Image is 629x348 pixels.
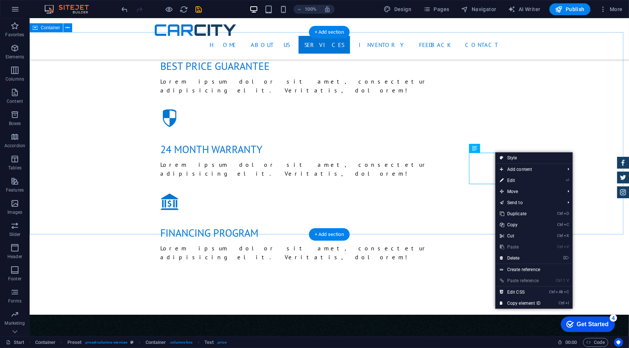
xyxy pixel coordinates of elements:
[495,287,545,298] a: CtrlAltCEdit CSS
[43,5,98,14] img: Editor Logo
[567,278,569,283] i: V
[8,298,21,304] p: Forms
[145,338,166,347] span: Click to select. Double-click to edit
[571,339,572,345] span: :
[7,98,23,104] p: Content
[6,187,24,193] p: Features
[564,244,569,249] i: V
[6,4,60,19] div: Get Started 4 items remaining, 20% complete
[8,276,21,282] p: Footer
[217,338,227,347] span: . price
[120,5,129,14] button: undo
[596,3,626,15] button: More
[4,320,25,326] p: Marketing
[180,5,188,14] button: reload
[9,232,21,237] p: Slider
[6,338,24,347] a: Click to cancel selection. Double-click to open Pages
[556,290,563,294] i: Alt
[557,233,563,238] i: Ctrl
[505,3,543,15] button: AI Writer
[564,211,569,216] i: D
[121,5,129,14] i: Undo: Edit headline (Ctrl+Z)
[495,241,545,253] a: CtrlVPaste
[549,3,590,15] button: Publish
[7,254,22,260] p: Header
[557,211,563,216] i: Ctrl
[84,338,127,347] span: . preset-columns-services
[583,338,608,347] button: Code
[557,244,563,249] i: Ctrl
[41,26,60,30] span: Container
[563,278,566,283] i: ⇧
[557,222,563,227] i: Ctrl
[35,338,227,347] nav: breadcrumb
[565,301,569,305] i: I
[458,3,499,15] button: Navigator
[9,121,21,126] p: Boxes
[165,5,174,14] button: Click here to leave preview mode and continue editing
[8,165,21,171] p: Tables
[204,338,214,347] span: Click to select. Double-click to edit
[495,298,545,309] a: CtrlICopy element ID
[6,76,24,82] p: Columns
[549,290,555,294] i: Ctrl
[563,256,569,260] i: ⌦
[564,233,569,238] i: X
[305,5,317,14] h6: 100%
[6,54,24,60] p: Elements
[180,5,188,14] i: Reload page
[5,32,24,38] p: Favorites
[564,290,569,294] i: C
[4,143,25,149] p: Accordion
[566,178,569,183] i: ⏎
[559,301,565,305] i: Ctrl
[495,219,545,230] a: CtrlCCopy
[586,338,605,347] span: Code
[495,253,545,264] a: ⌦Delete
[22,8,54,15] div: Get Started
[565,338,577,347] span: 00 00
[195,5,203,14] i: Save (Ctrl+S)
[423,6,449,13] span: Pages
[614,338,623,347] button: Usercentrics
[420,3,452,15] button: Pages
[294,5,320,14] button: 100%
[35,338,56,347] span: Click to select. Double-click to edit
[495,186,562,197] span: Move
[599,6,623,13] span: More
[309,228,350,241] div: + Add section
[67,338,82,347] span: Click to select. Double-click to edit
[558,338,577,347] h6: Session time
[194,5,203,14] button: save
[564,222,569,227] i: C
[169,338,193,347] span: . columns-box
[381,3,415,15] button: Design
[495,152,573,163] a: Style
[495,275,545,286] a: Ctrl⇧VPaste reference
[309,26,350,38] div: + Add section
[495,175,545,186] a: ⏎Edit
[55,1,62,9] div: 4
[495,230,545,241] a: CtrlXCut
[384,6,412,13] span: Design
[130,340,134,344] i: This element is a customizable preset
[556,278,562,283] i: Ctrl
[495,208,545,219] a: CtrlDDuplicate
[7,209,23,215] p: Images
[495,264,573,275] a: Create reference
[555,6,585,13] span: Publish
[495,197,562,208] a: Send to
[508,6,541,13] span: AI Writer
[495,164,562,175] span: Add content
[324,6,331,13] i: On resize automatically adjust zoom level to fit chosen device.
[461,6,496,13] span: Navigator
